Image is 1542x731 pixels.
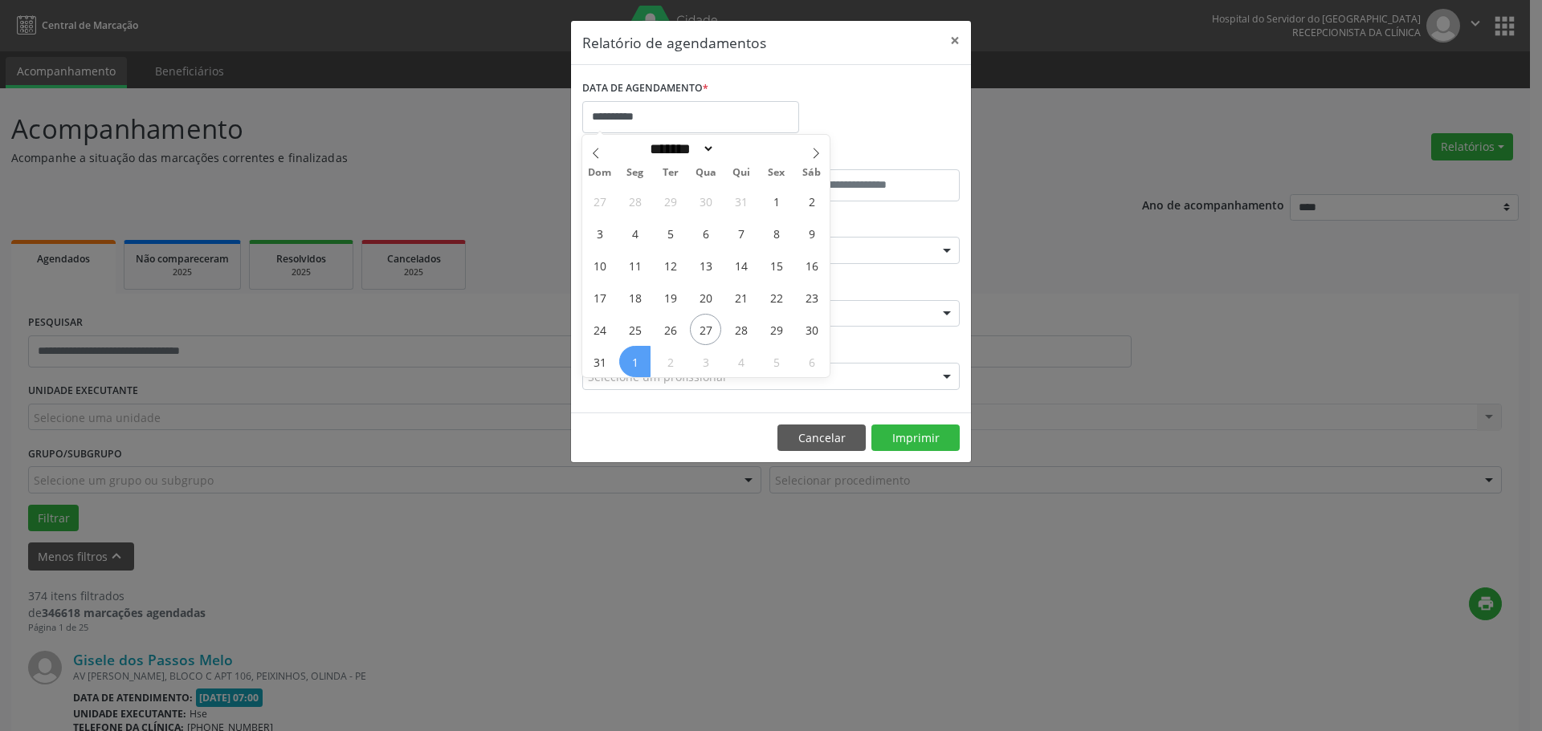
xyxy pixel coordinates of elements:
span: Agosto 25, 2025 [619,314,651,345]
span: Agosto 8, 2025 [761,217,792,249]
span: Ter [653,168,688,178]
span: Agosto 12, 2025 [655,250,686,281]
select: Month [644,140,715,157]
span: Agosto 30, 2025 [796,314,827,345]
span: Agosto 13, 2025 [690,250,721,281]
span: Julho 28, 2025 [619,185,651,217]
span: Setembro 4, 2025 [725,346,757,377]
span: Agosto 9, 2025 [796,217,827,249]
h5: Relatório de agendamentos [582,32,766,53]
span: Setembro 1, 2025 [619,346,651,377]
span: Agosto 17, 2025 [584,282,615,313]
span: Agosto 4, 2025 [619,217,651,249]
span: Setembro 3, 2025 [690,346,721,377]
span: Qui [724,168,759,178]
span: Agosto 27, 2025 [690,314,721,345]
span: Sex [759,168,794,178]
span: Julho 29, 2025 [655,185,686,217]
span: Agosto 5, 2025 [655,217,686,249]
button: Close [939,21,971,60]
span: Agosto 16, 2025 [796,250,827,281]
span: Seg [618,168,653,178]
span: Agosto 7, 2025 [725,217,757,249]
span: Julho 27, 2025 [584,185,615,217]
span: Julho 31, 2025 [725,185,757,217]
span: Agosto 21, 2025 [725,282,757,313]
span: Agosto 18, 2025 [619,282,651,313]
input: Year [715,140,768,157]
span: Setembro 5, 2025 [761,346,792,377]
span: Agosto 2, 2025 [796,185,827,217]
span: Agosto 3, 2025 [584,217,615,249]
span: Agosto 26, 2025 [655,314,686,345]
button: Cancelar [777,424,866,452]
span: Agosto 31, 2025 [584,346,615,377]
span: Agosto 14, 2025 [725,250,757,281]
span: Agosto 28, 2025 [725,314,757,345]
span: Selecione um profissional [588,368,726,385]
span: Agosto 11, 2025 [619,250,651,281]
span: Sáb [794,168,830,178]
span: Agosto 20, 2025 [690,282,721,313]
label: ATÉ [775,144,960,169]
span: Agosto 23, 2025 [796,282,827,313]
span: Agosto 6, 2025 [690,217,721,249]
span: Agosto 22, 2025 [761,282,792,313]
span: Qua [688,168,724,178]
span: Agosto 24, 2025 [584,314,615,345]
span: Agosto 15, 2025 [761,250,792,281]
button: Imprimir [871,424,960,452]
span: Julho 30, 2025 [690,185,721,217]
span: Setembro 2, 2025 [655,346,686,377]
span: Dom [582,168,618,178]
label: DATA DE AGENDAMENTO [582,76,708,101]
span: Agosto 10, 2025 [584,250,615,281]
span: Agosto 1, 2025 [761,185,792,217]
span: Agosto 29, 2025 [761,314,792,345]
span: Setembro 6, 2025 [796,346,827,377]
span: Agosto 19, 2025 [655,282,686,313]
